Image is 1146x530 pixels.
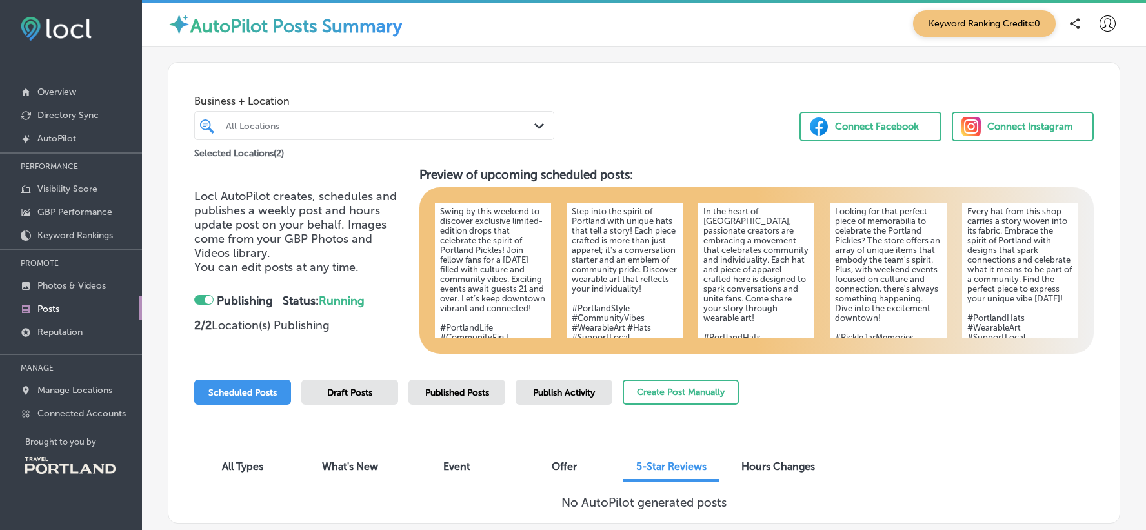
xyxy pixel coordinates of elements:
h5: Swing by this weekend to discover exclusive limited-edition drops that celebrate the spirit of Po... [440,207,546,352]
div: Connect Facebook [835,117,919,136]
button: Create Post Manually [623,380,739,405]
h5: In the heart of [GEOGRAPHIC_DATA], passionate creators are embracing a movement that celebrates c... [703,207,809,352]
img: autopilot-icon [168,13,190,36]
span: What's New [322,460,378,473]
span: All Types [222,460,263,473]
p: Photos & Videos [37,280,106,291]
span: Offer [552,460,577,473]
strong: Status: [283,294,365,308]
span: Business + Location [194,95,554,107]
span: Event [443,460,470,473]
img: fda3e92497d09a02dc62c9cd864e3231.png [21,17,92,41]
p: Location(s) Publishing [194,318,409,332]
span: Published Posts [425,387,489,398]
span: Draft Posts [327,387,372,398]
span: Keyword Ranking Credits: 0 [913,10,1056,37]
p: Manage Locations [37,385,112,396]
div: All Locations [226,120,536,131]
p: Connected Accounts [37,408,126,419]
span: Running [319,294,365,308]
div: Connect Instagram [987,117,1073,136]
h3: Preview of upcoming scheduled posts: [419,167,1094,182]
span: Scheduled Posts [208,387,277,398]
strong: 2 / 2 [194,318,212,332]
strong: Publishing [217,294,273,308]
p: GBP Performance [37,207,112,218]
h5: Looking for that perfect piece of memorabilia to celebrate the Portland Pickles? The store offers... [835,207,941,352]
span: Locl AutoPilot creates, schedules and publishes a weekly post and hours update post on your behal... [194,189,397,260]
p: Posts [37,303,59,314]
img: Travel Portland [25,457,116,474]
p: Overview [37,87,76,97]
span: 5-Star Reviews [636,460,707,473]
h5: Step into the spirit of Portland with unique hats that tell a story! Each piece crafted is more t... [572,207,678,352]
p: Directory Sync [37,110,99,121]
button: Connect Facebook [799,112,941,141]
p: Keyword Rankings [37,230,113,241]
p: Selected Locations ( 2 ) [194,143,284,159]
label: AutoPilot Posts Summary [190,15,402,37]
button: Connect Instagram [952,112,1094,141]
h5: Every hat from this shop carries a story woven into its fabric. Embrace the spirit of Portland wi... [967,207,1073,352]
span: Hours Changes [741,460,815,473]
span: You can edit posts at any time. [194,260,359,274]
h3: No AutoPilot generated posts [561,495,727,510]
p: Visibility Score [37,183,97,194]
p: Brought to you by [25,437,142,447]
p: Reputation [37,327,83,338]
span: Publish Activity [533,387,595,398]
p: AutoPilot [37,133,76,144]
